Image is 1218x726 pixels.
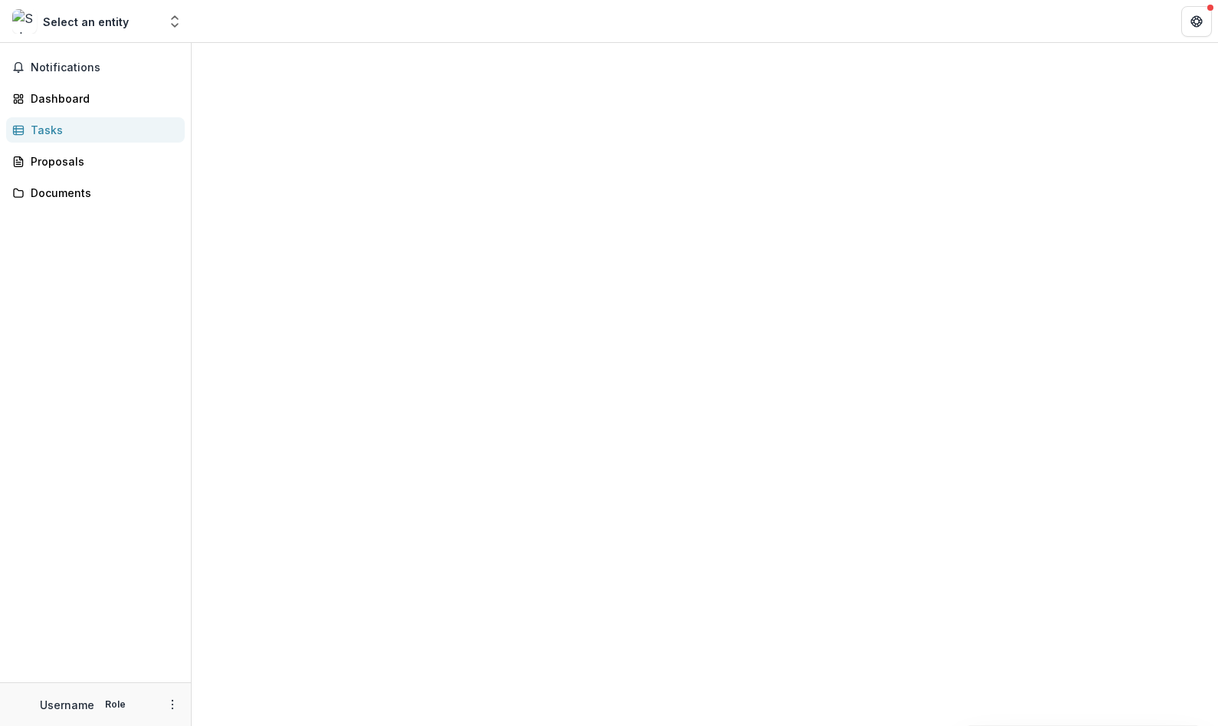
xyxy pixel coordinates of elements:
[31,122,172,138] div: Tasks
[40,697,94,713] p: Username
[6,117,185,143] a: Tasks
[6,149,185,174] a: Proposals
[164,6,185,37] button: Open entity switcher
[6,55,185,80] button: Notifications
[6,86,185,111] a: Dashboard
[1181,6,1212,37] button: Get Help
[31,61,179,74] span: Notifications
[31,90,172,107] div: Dashboard
[31,185,172,201] div: Documents
[12,9,37,34] img: Select an entity
[163,695,182,714] button: More
[6,180,185,205] a: Documents
[43,14,129,30] div: Select an entity
[31,153,172,169] div: Proposals
[100,698,130,711] p: Role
